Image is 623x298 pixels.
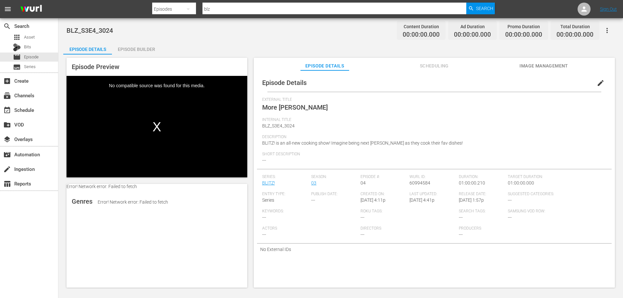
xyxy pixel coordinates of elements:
span: --- [360,232,364,237]
span: 01:00:00.210 [459,180,485,185]
span: Suggested Categories: [508,192,603,197]
div: Content Duration [403,22,440,31]
span: Target Duration: [508,174,603,180]
span: Bits [24,44,31,50]
span: Overlays [3,136,11,143]
span: Last Updated: [409,192,456,197]
span: 00:00:00.000 [505,31,542,39]
span: [DATE] 1:57p [459,197,484,203]
span: Samsung VOD Row: [508,209,554,214]
button: Episode Details [63,42,112,54]
span: [DATE] 4:11p [360,197,385,203]
span: --- [508,197,512,203]
span: Season: [311,174,357,180]
span: Automation [3,151,11,159]
span: --- [508,215,512,220]
button: edit [593,75,608,91]
p: Error! Network error: Failed to fetch [67,184,247,189]
span: Schedule [3,106,11,114]
span: Episode #: [360,174,407,180]
div: No compatible source was found for this media. [67,76,247,177]
span: --- [360,215,364,220]
span: 60994584 [409,180,430,185]
span: Episode [13,53,21,61]
span: Create [3,77,11,85]
span: 01:00:00.000 [508,180,534,185]
span: Reports [3,180,11,188]
span: Series [24,64,36,70]
span: Search Tags: [459,209,505,214]
div: Promo Duration [505,22,542,31]
span: Episode Details [262,79,307,87]
span: --- [459,232,463,237]
span: Release Date: [459,192,505,197]
div: No External IDs [257,244,612,255]
span: 00:00:00.000 [556,31,593,39]
button: Search [466,3,495,14]
span: --- [262,158,266,163]
div: Video Player [67,76,247,177]
span: Description [262,135,603,140]
span: Entry Type: [262,192,308,197]
div: Modal Window [67,76,247,177]
span: Publish Date: [311,192,357,197]
span: apps [13,33,21,41]
span: Genres [72,197,92,205]
span: --- [262,232,266,237]
span: External Title [262,97,603,102]
div: Episode Details [63,42,112,57]
span: Series [13,63,21,71]
span: --- [459,215,463,220]
span: Roku Tags: [360,209,456,214]
span: Asset [24,34,35,41]
span: Actors [262,226,357,231]
a: Sign Out [600,6,617,12]
div: Ad Duration [454,22,491,31]
span: BLITZ! is an all-new cooking show! Imagine being next [PERSON_NAME] as they cook their fav dishes! [262,140,463,146]
span: Episode Preview [72,63,119,71]
span: Image Management [519,62,568,70]
span: --- [262,215,266,220]
span: Short Description [262,152,603,157]
div: Episode Builder [112,42,161,57]
span: Producers [459,226,554,231]
span: More [PERSON_NAME] [262,103,328,111]
span: Created On: [360,192,407,197]
span: Episode [24,54,39,60]
img: ans4CAIJ8jUAAAAAAAAAAAAAAAAAAAAAAAAgQb4GAAAAAAAAAAAAAAAAAAAAAAAAJMjXAAAAAAAAAAAAAAAAAAAAAAAAgAT5G... [16,2,47,17]
span: 00:00:00.000 [454,31,491,39]
a: 03 [311,180,316,185]
span: subscriptions [3,92,11,100]
span: Wurl ID: [409,174,456,180]
span: Ingestion [3,165,11,173]
button: Episode Builder [112,42,161,54]
span: 00:00:00.000 [403,31,440,39]
span: Scheduling [410,62,458,70]
span: Series: [262,174,308,180]
span: BLZ_S3E4_3024 [67,27,113,34]
span: Series [262,197,274,203]
div: Total Duration [556,22,593,31]
span: --- [311,197,315,203]
span: VOD [3,121,11,129]
span: edit [597,79,605,87]
span: BLZ_S3E4_3024 [262,123,295,128]
span: Duration: [459,174,505,180]
span: Internal Title [262,117,603,123]
span: menu [4,5,12,13]
span: Error! Network error: Failed to fetch [98,199,168,205]
a: BLITZ! [262,180,275,185]
span: Search [476,3,493,14]
span: Directors [360,226,456,231]
span: Search [3,22,11,30]
span: 04 [360,180,366,185]
span: Episode Details [300,62,349,70]
span: [DATE] 4:41p [409,197,434,203]
span: Keywords: [262,209,357,214]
